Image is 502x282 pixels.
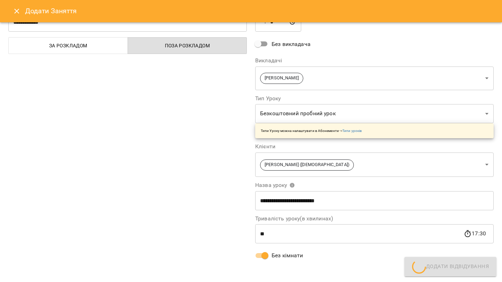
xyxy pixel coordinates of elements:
div: [PERSON_NAME] [255,66,494,90]
button: Поза розкладом [128,37,247,54]
button: За розкладом [8,37,128,54]
div: [PERSON_NAME] ([DEMOGRAPHIC_DATA]) [255,152,494,177]
button: Close [8,3,25,19]
label: Клієнти [255,144,494,149]
h6: Додати Заняття [25,6,494,16]
label: Викладачі [255,58,494,63]
p: Типи Уроку можна налаштувати в Абонементи -> [261,128,362,133]
a: Типи уроків [342,129,362,133]
span: [PERSON_NAME] ([DEMOGRAPHIC_DATA]) [260,162,353,168]
span: За розкладом [13,41,124,50]
div: Безкоштовний пробний урок [255,104,494,124]
svg: Вкажіть назву уроку або виберіть клієнтів [289,182,295,188]
span: Без кімнати [272,251,303,260]
span: Поза розкладом [132,41,243,50]
label: Тривалість уроку(в хвилинах) [255,216,494,221]
label: Тип Уроку [255,96,494,101]
span: Назва уроку [255,182,295,188]
span: [PERSON_NAME] [260,75,303,81]
span: Без викладача [272,40,311,48]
